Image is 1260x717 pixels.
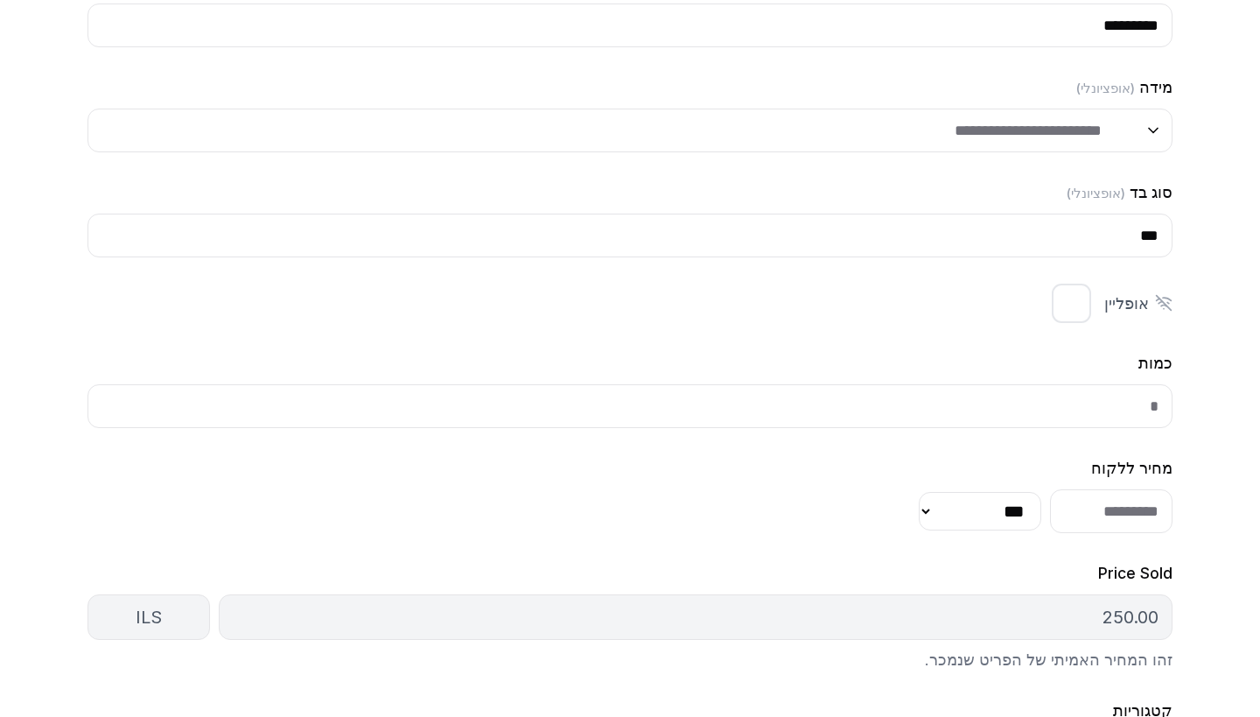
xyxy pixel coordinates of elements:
label: Price Sold [1098,564,1172,582]
label: מחיר ללקוח [1091,459,1172,477]
span: ( אופציונלי ) [1076,80,1135,96]
label: כמות [1138,354,1172,372]
label: מידה [1076,78,1172,96]
label: סוג בד [1067,183,1172,201]
div: 250.00 [219,594,1172,640]
span: ( אופציונלי ) [1067,185,1125,201]
div: ILS [87,594,210,640]
span: אופליין [1104,292,1149,314]
p: זהו המחיר האמיתי של הפריט שנמכר. [87,649,1172,671]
